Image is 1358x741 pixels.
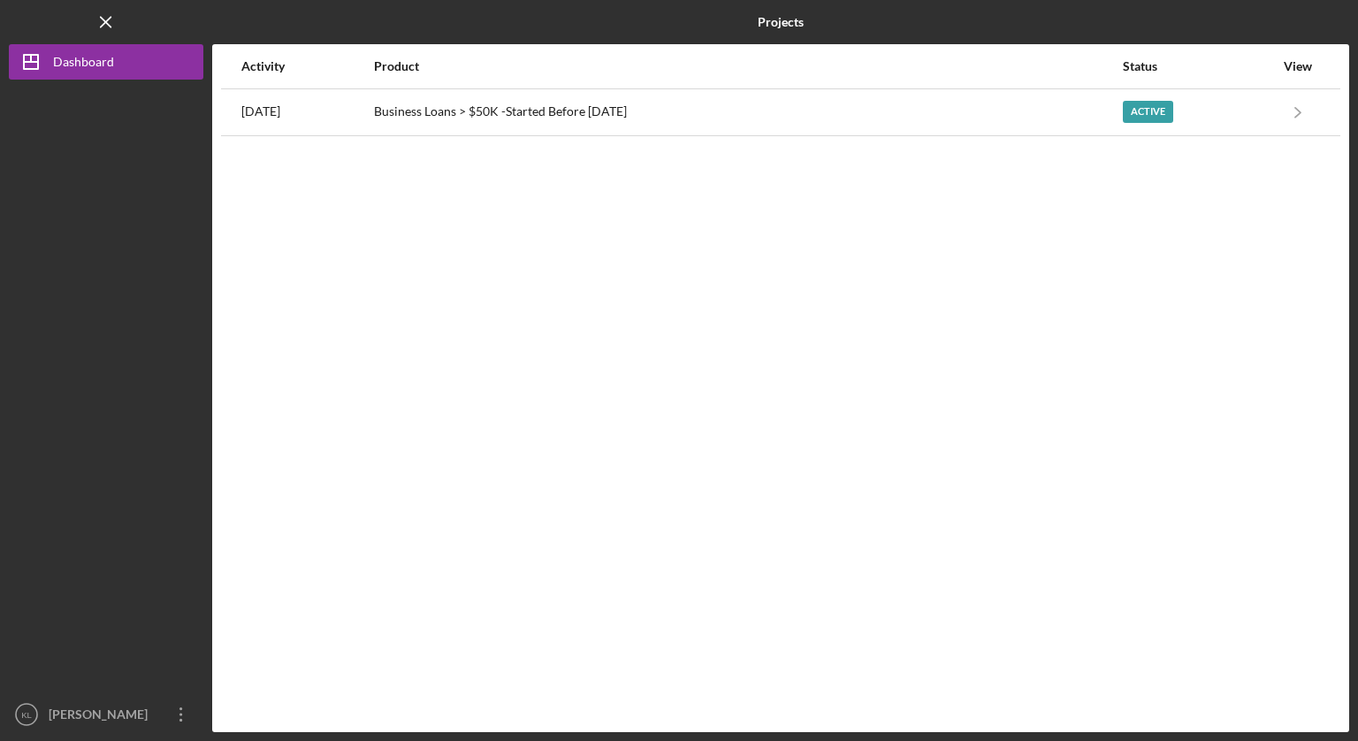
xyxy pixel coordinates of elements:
[53,44,114,84] div: Dashboard
[9,44,203,80] button: Dashboard
[21,710,32,720] text: KL
[241,104,280,118] time: 2025-06-11 13:10
[374,59,1121,73] div: Product
[9,697,203,732] button: KL[PERSON_NAME] [PERSON_NAME]
[1276,59,1320,73] div: View
[758,15,804,29] b: Projects
[1123,101,1173,123] div: Active
[241,59,372,73] div: Activity
[1123,59,1274,73] div: Status
[374,90,1121,134] div: Business Loans > $50K -Started Before [DATE]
